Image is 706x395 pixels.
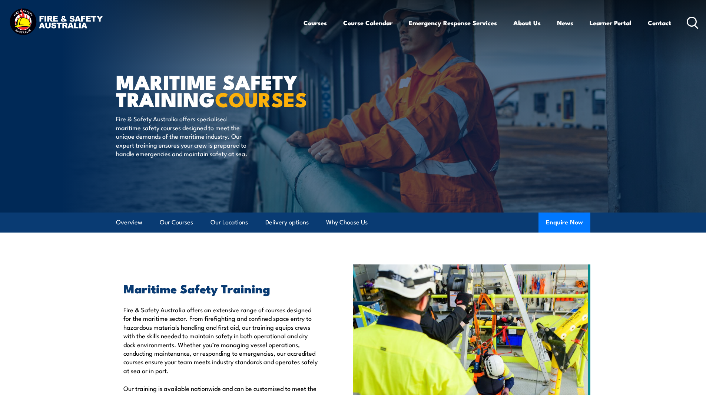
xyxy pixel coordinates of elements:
[513,13,541,33] a: About Us
[116,114,251,158] p: Fire & Safety Australia offers specialised maritime safety courses designed to meet the unique de...
[557,13,573,33] a: News
[215,83,307,114] strong: COURSES
[326,213,368,232] a: Why Choose Us
[538,213,590,233] button: Enquire Now
[590,13,632,33] a: Learner Portal
[409,13,497,33] a: Emergency Response Services
[123,305,319,375] p: Fire & Safety Australia offers an extensive range of courses designed for the maritime sector. Fr...
[304,13,327,33] a: Courses
[160,213,193,232] a: Our Courses
[123,283,319,293] h2: Maritime Safety Training
[648,13,671,33] a: Contact
[116,73,299,107] h1: MARITIME SAFETY TRAINING
[265,213,309,232] a: Delivery options
[343,13,392,33] a: Course Calendar
[211,213,248,232] a: Our Locations
[116,213,142,232] a: Overview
